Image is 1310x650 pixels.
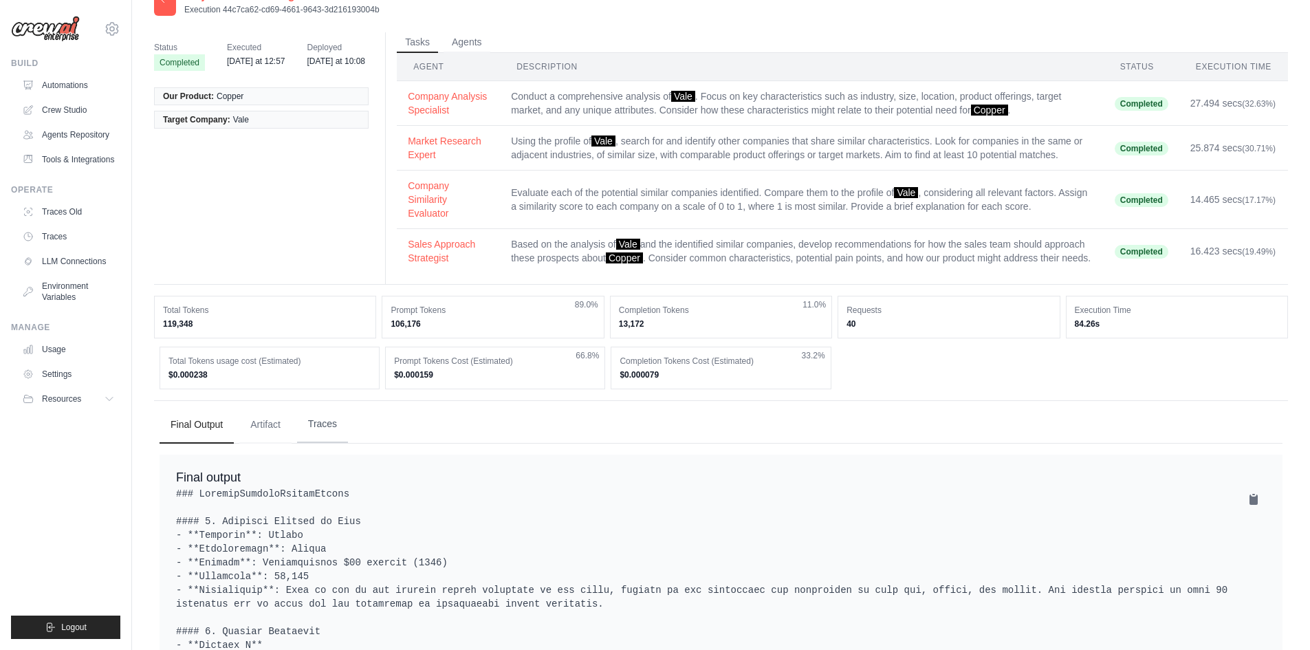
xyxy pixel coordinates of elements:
dd: 106,176 [391,318,595,329]
dd: 84.26s [1075,318,1279,329]
td: 14.465 secs [1179,171,1288,229]
span: Completed [1115,193,1168,207]
th: Agent [397,53,500,81]
dt: Prompt Tokens [391,305,595,316]
a: Tools & Integrations [17,149,120,171]
th: Status [1104,53,1179,81]
span: Resources [42,393,81,404]
span: Status [154,41,205,54]
a: Crew Studio [17,99,120,121]
span: Final output [176,470,241,484]
span: Deployed [307,41,366,54]
button: Final Output [160,407,234,444]
a: Environment Variables [17,275,120,308]
span: Vale [616,239,640,250]
span: 11.0% [803,299,826,310]
span: (30.71%) [1242,144,1276,153]
dd: $0.000159 [394,369,596,380]
dd: 40 [847,318,1051,329]
button: Market Research Expert [408,134,489,162]
span: Our Product: [163,91,214,102]
span: 89.0% [575,299,598,310]
dt: Total Tokens [163,305,367,316]
span: Completed [1115,142,1168,155]
button: Tasks [397,32,438,53]
button: Artifact [239,407,292,444]
button: Company Similarity Evaluator [408,179,489,220]
div: Build [11,58,120,69]
dt: Total Tokens usage cost (Estimated) [168,356,371,367]
span: Copper [971,105,1008,116]
span: Target Company: [163,114,230,125]
span: Copper [217,91,243,102]
span: Copper [606,252,643,263]
span: (19.49%) [1242,247,1276,257]
span: (17.17%) [1242,195,1276,205]
dt: Completion Tokens [619,305,823,316]
iframe: Chat Widget [1241,584,1310,650]
p: Execution 44c7ca62-cd69-4661-9643-3d216193004b [184,4,380,15]
td: 25.874 secs [1179,126,1288,171]
dt: Execution Time [1075,305,1279,316]
th: Execution Time [1179,53,1288,81]
span: Completed [1115,245,1168,259]
a: LLM Connections [17,250,120,272]
time: September 25, 2025 at 12:57 EDT [227,56,285,66]
span: Completed [1115,97,1168,111]
span: Logout [61,622,87,633]
button: Company Analysis Specialist [408,89,489,117]
td: Conduct a comprehensive analysis of . Focus on key characteristics such as industry, size, locati... [500,81,1104,126]
td: Using the profile of , search for and identify other companies that share similar characteristics... [500,126,1104,171]
button: Agents [444,32,490,53]
button: Traces [297,406,348,443]
a: Agents Repository [17,124,120,146]
span: Vale [233,114,249,125]
span: Vale [894,187,918,198]
button: Resources [17,388,120,410]
td: Evaluate each of the potential similar companies identified. Compare them to the profile of , con... [500,171,1104,229]
dt: Requests [847,305,1051,316]
a: Automations [17,74,120,96]
td: 16.423 secs [1179,229,1288,274]
span: (32.63%) [1242,99,1276,109]
a: Traces Old [17,201,120,223]
span: 33.2% [802,350,825,361]
div: Operate [11,184,120,195]
a: Usage [17,338,120,360]
a: Traces [17,226,120,248]
div: Manage [11,322,120,333]
th: Description [500,53,1104,81]
dd: 119,348 [163,318,367,329]
button: Logout [11,616,120,639]
img: Logo [11,16,80,42]
time: September 25, 2025 at 10:08 EDT [307,56,366,66]
span: Executed [227,41,285,54]
td: Based on the analysis of and the identified similar companies, develop recommendations for how th... [500,229,1104,274]
button: Sales Approach Strategist [408,237,489,265]
span: Completed [154,54,205,71]
a: Settings [17,363,120,385]
span: Vale [671,91,695,102]
dt: Prompt Tokens Cost (Estimated) [394,356,596,367]
span: 66.8% [576,350,599,361]
dd: $0.000079 [620,369,822,380]
dt: Completion Tokens Cost (Estimated) [620,356,822,367]
dd: 13,172 [619,318,823,329]
dd: $0.000238 [168,369,371,380]
td: 27.494 secs [1179,81,1288,126]
span: Vale [591,136,615,147]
